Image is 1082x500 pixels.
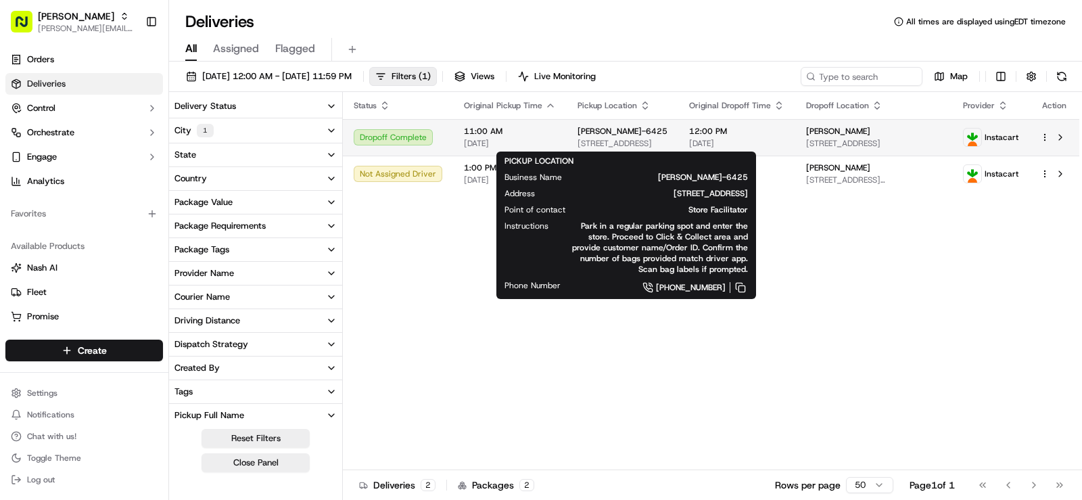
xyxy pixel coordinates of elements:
[801,67,922,86] input: Type to search
[27,175,64,187] span: Analytics
[202,429,310,448] button: Reset Filters
[464,138,556,149] span: [DATE]
[27,196,103,210] span: Knowledge Base
[78,344,107,357] span: Create
[354,100,377,111] span: Status
[174,100,236,112] div: Delivery Status
[5,5,140,38] button: [PERSON_NAME][PERSON_NAME][EMAIL_ADDRESS][PERSON_NAME][DOMAIN_NAME]
[169,238,342,261] button: Package Tags
[906,16,1066,27] span: All times are displayed using EDT timezone
[135,229,164,240] span: Pylon
[275,41,315,57] span: Flagged
[806,175,941,185] span: [STREET_ADDRESS][PERSON_NAME]
[5,405,163,424] button: Notifications
[27,102,55,114] span: Control
[464,100,542,111] span: Original Pickup Time
[464,126,556,137] span: 11:00 AM
[27,311,59,323] span: Promise
[587,204,748,215] span: Store Facilitator
[5,146,163,168] button: Engage
[27,409,74,420] span: Notifications
[458,478,534,492] div: Packages
[5,49,163,70] a: Orders
[471,70,494,83] span: Views
[114,198,125,208] div: 💻
[169,357,342,380] button: Created By
[950,70,968,83] span: Map
[169,167,342,190] button: Country
[534,70,596,83] span: Live Monitoring
[5,470,163,489] button: Log out
[174,244,229,256] div: Package Tags
[169,262,342,285] button: Provider Name
[174,362,220,374] div: Created By
[964,129,981,146] img: profile_instacart_ahold_partner.png
[504,188,535,199] span: Address
[14,198,24,208] div: 📗
[11,286,158,298] a: Fleet
[421,479,436,491] div: 2
[5,340,163,361] button: Create
[169,333,342,356] button: Dispatch Strategy
[584,172,748,183] span: [PERSON_NAME]-6425
[27,286,47,298] span: Fleet
[174,291,230,303] div: Courier Name
[689,126,784,137] span: 12:00 PM
[656,282,726,293] span: [PHONE_NUMBER]
[1040,100,1068,111] div: Action
[928,67,974,86] button: Map
[392,70,431,83] span: Filters
[519,479,534,491] div: 2
[5,73,163,95] a: Deliveries
[775,478,841,492] p: Rows per page
[5,203,163,225] div: Favorites
[169,214,342,237] button: Package Requirements
[910,478,955,492] div: Page 1 of 1
[578,126,667,137] span: [PERSON_NAME]-6425
[109,191,222,215] a: 💻API Documentation
[5,384,163,403] button: Settings
[369,67,437,86] button: Filters(1)
[5,449,163,468] button: Toggle Theme
[95,229,164,240] a: Powered byPylon
[46,129,222,143] div: Start new chat
[38,9,114,23] button: [PERSON_NAME]
[578,138,667,149] span: [STREET_ADDRESS]
[5,171,163,192] a: Analytics
[174,386,193,398] div: Tags
[197,124,214,137] div: 1
[464,162,556,173] span: 1:00 PM
[169,118,342,143] button: City1
[504,280,561,291] span: Phone Number
[689,138,784,149] span: [DATE]
[27,53,54,66] span: Orders
[185,41,197,57] span: All
[570,221,748,275] span: Park in a regular parking spot and enter the store. Proceed to Click & Collect area and provide c...
[448,67,500,86] button: Views
[27,453,81,463] span: Toggle Theme
[578,100,637,111] span: Pickup Location
[1052,67,1071,86] button: Refresh
[174,124,214,137] div: City
[169,143,342,166] button: State
[46,143,171,154] div: We're available if you need us!
[27,474,55,485] span: Log out
[5,235,163,257] div: Available Products
[27,78,66,90] span: Deliveries
[174,149,196,161] div: State
[27,431,76,442] span: Chat with us!
[202,70,352,83] span: [DATE] 12:00 AM - [DATE] 11:59 PM
[169,191,342,214] button: Package Value
[185,11,254,32] h1: Deliveries
[38,23,135,34] button: [PERSON_NAME][EMAIL_ADDRESS][PERSON_NAME][DOMAIN_NAME]
[5,257,163,279] button: Nash AI
[5,427,163,446] button: Chat with us!
[174,173,207,185] div: Country
[963,100,995,111] span: Provider
[512,67,602,86] button: Live Monitoring
[169,309,342,332] button: Driving Distance
[14,14,41,41] img: Nash
[174,267,234,279] div: Provider Name
[985,168,1018,179] span: Instacart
